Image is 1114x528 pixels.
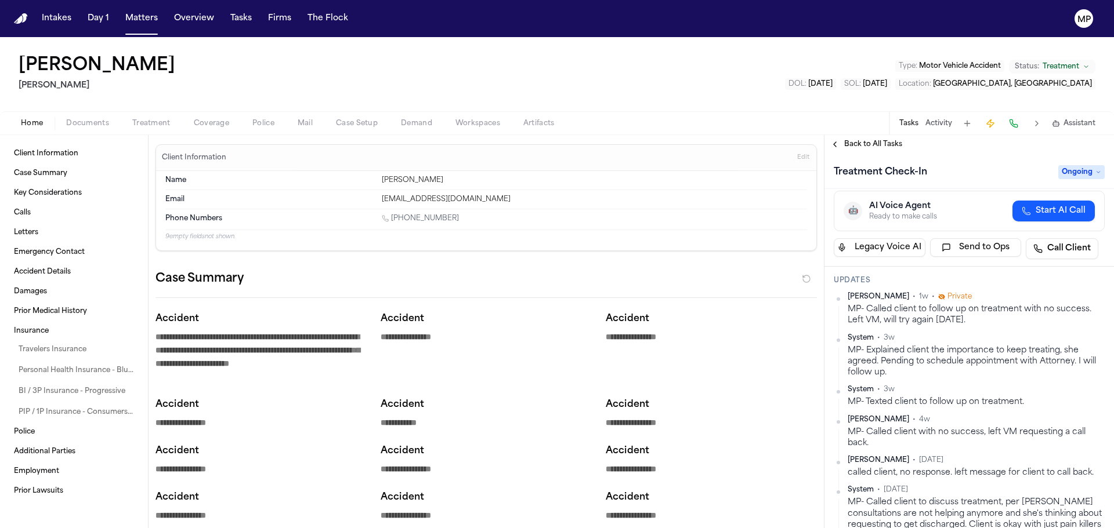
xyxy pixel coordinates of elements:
a: Key Considerations [9,184,139,202]
span: • [913,292,916,301]
span: • [913,456,916,465]
a: Calls [9,203,139,222]
button: Legacy Voice AI [834,238,925,257]
a: Personal Health Insurance - Blue Cross Blue Shield [14,361,139,380]
button: Edit SOL: 2026-05-17 [841,78,891,90]
button: Matters [121,8,162,29]
span: Mail [298,119,313,128]
h3: Updates [834,276,1105,285]
span: Workspaces [455,119,500,128]
span: Type : [899,63,917,70]
button: Add Task [959,115,975,132]
span: 3w [884,385,895,394]
a: The Flock [303,8,353,29]
span: System [848,333,874,343]
span: Assistant [1064,119,1095,128]
span: [DATE] [919,456,943,465]
span: Police [252,119,274,128]
p: Accident [381,312,592,326]
span: System [848,385,874,394]
span: 🤖 [848,205,858,217]
span: 3w [884,333,895,343]
span: Treatment [132,119,171,128]
a: Prior Lawsuits [9,482,139,500]
span: Phone Numbers [165,214,222,223]
button: Day 1 [83,8,114,29]
button: Intakes [37,8,76,29]
p: Accident [155,398,367,412]
div: called client, no response. left message for client to call back. [848,467,1105,478]
div: AI Voice Agent [869,201,937,212]
div: [EMAIL_ADDRESS][DOMAIN_NAME] [382,195,807,204]
span: Start AI Call [1036,205,1086,217]
p: Accident [606,312,817,326]
div: MP- Called client with no success, left VM requesting a call back. [848,427,1105,449]
a: Insurance [9,322,139,340]
span: Case Setup [336,119,378,128]
a: Overview [169,8,219,29]
div: Ready to make calls [869,212,937,221]
a: Emergency Contact [9,243,139,261]
p: Accident [606,444,817,458]
p: Accident [155,444,367,458]
span: Home [21,119,43,128]
span: Demand [401,119,432,128]
a: Case Summary [9,164,139,183]
a: Letters [9,223,139,242]
dt: Name [165,176,375,185]
span: [DATE] [884,485,908,494]
span: [GEOGRAPHIC_DATA], [GEOGRAPHIC_DATA] [933,81,1092,88]
h1: Treatment Check-In [829,163,932,181]
button: Tasks [899,119,918,128]
a: Employment [9,462,139,480]
button: Change status from Treatment [1009,60,1095,74]
button: Activity [925,119,952,128]
span: • [877,385,880,394]
div: MP- Called client to follow up on treatment with no success. Left VM, will try again [DATE]. [848,304,1105,326]
span: [PERSON_NAME] [848,292,909,301]
p: Accident [606,398,817,412]
span: Location : [899,81,931,88]
a: Accident Details [9,263,139,281]
button: Tasks [226,8,256,29]
button: Create Immediate Task [982,115,999,132]
span: [PERSON_NAME] [848,456,909,465]
span: [DATE] [863,81,887,88]
p: Accident [606,490,817,504]
span: • [913,415,916,424]
div: MP- Texted client to follow up on treatment. [848,396,1105,407]
span: • [877,485,880,494]
span: System [848,485,874,494]
span: Motor Vehicle Accident [919,63,1001,70]
dt: Email [165,195,375,204]
a: Firms [263,8,296,29]
span: Edit [797,154,809,162]
a: Prior Medical History [9,302,139,321]
a: PIP / 1P Insurance - Consumers County Mutual Insurance Company [14,403,139,421]
button: Assistant [1052,119,1095,128]
p: Accident [155,312,367,326]
h2: [PERSON_NAME] [19,79,180,93]
h2: Case Summary [155,270,244,288]
span: SOL : [844,81,861,88]
a: Client Information [9,144,139,163]
button: Edit matter name [19,56,175,77]
h3: Client Information [160,153,229,162]
a: Damages [9,282,139,301]
span: • [877,333,880,343]
button: Send to Ops [930,238,1022,257]
span: DOL : [789,81,806,88]
button: Edit Location: El Paso, TX [895,78,1095,90]
p: Accident [381,490,592,504]
span: 1w [919,292,928,301]
button: Back to All Tasks [824,140,908,149]
a: Call Client [1026,238,1098,259]
span: • [932,292,935,301]
p: 9 empty fields not shown. [165,232,807,241]
span: Documents [66,119,109,128]
p: Accident [155,490,367,504]
a: BI / 3P Insurance - Progressive [14,382,139,400]
a: Home [14,13,28,24]
button: Make a Call [1006,115,1022,132]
